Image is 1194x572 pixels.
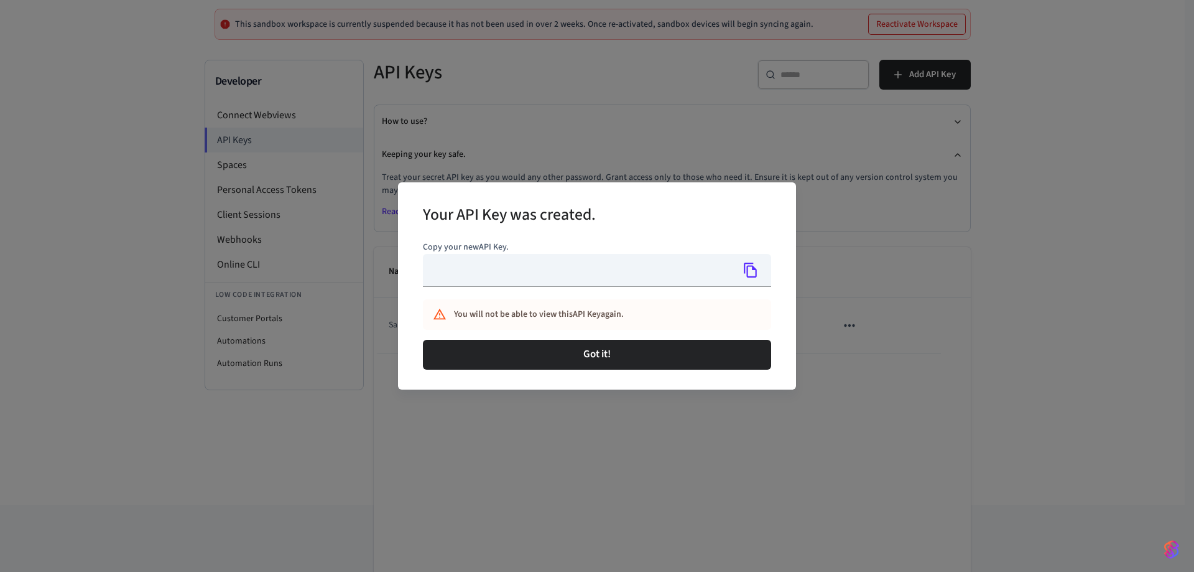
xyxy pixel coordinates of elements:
[1164,540,1179,560] img: SeamLogoGradient.69752ec5.svg
[738,257,764,283] button: Copy
[423,241,771,254] p: Copy your new API Key .
[454,303,716,326] div: You will not be able to view this API Key again.
[423,197,596,235] h2: Your API Key was created.
[423,340,771,370] button: Got it!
